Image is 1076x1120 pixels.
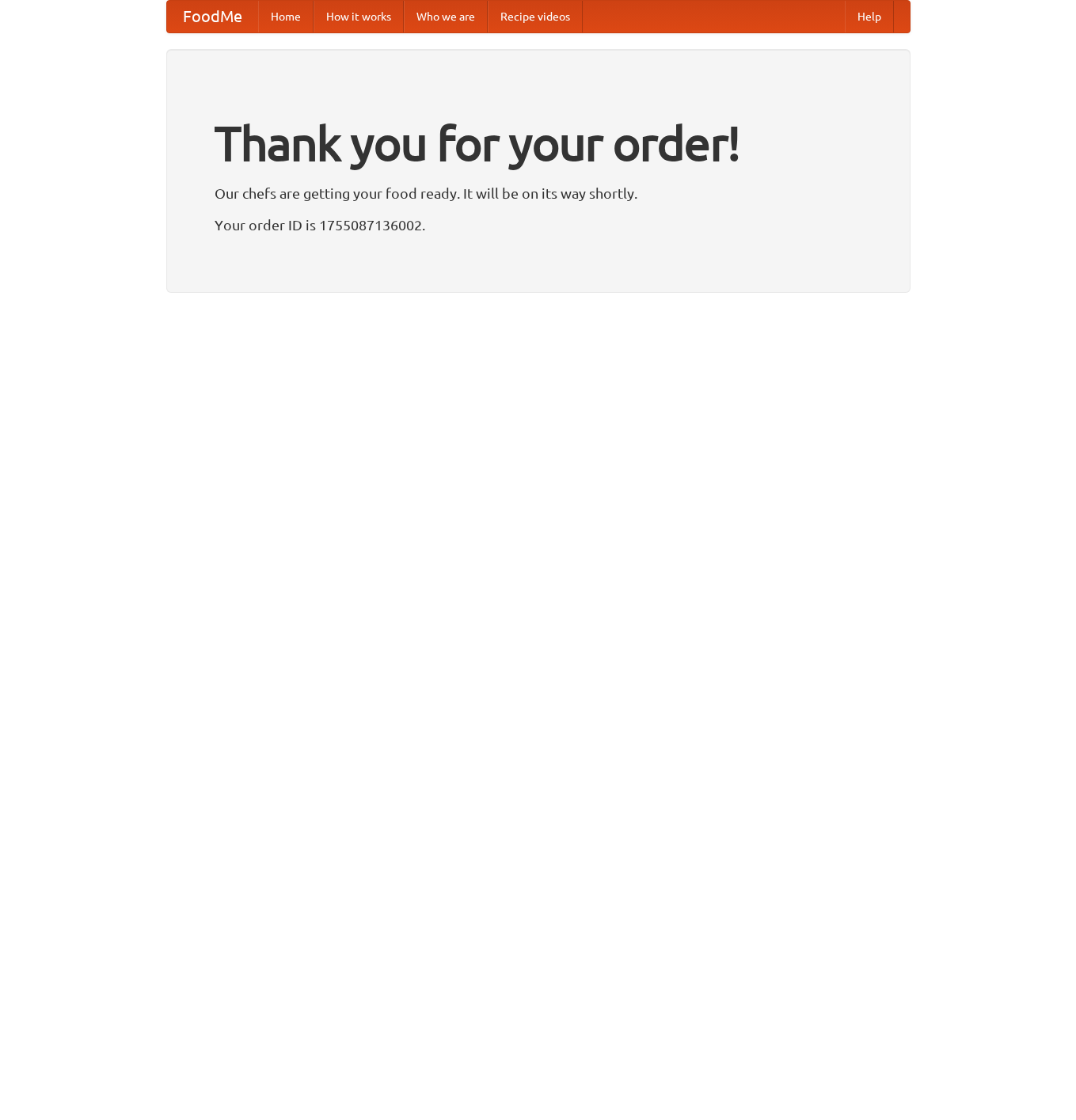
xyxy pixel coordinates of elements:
p: Our chefs are getting your food ready. It will be on its way shortly. [215,181,862,205]
a: Recipe videos [488,1,583,32]
a: Who we are [404,1,488,32]
a: FoodMe [167,1,258,32]
a: Home [258,1,314,32]
a: Help [845,1,894,32]
a: How it works [314,1,404,32]
p: Your order ID is 1755087136002. [215,213,862,237]
h1: Thank you for your order! [215,105,862,181]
